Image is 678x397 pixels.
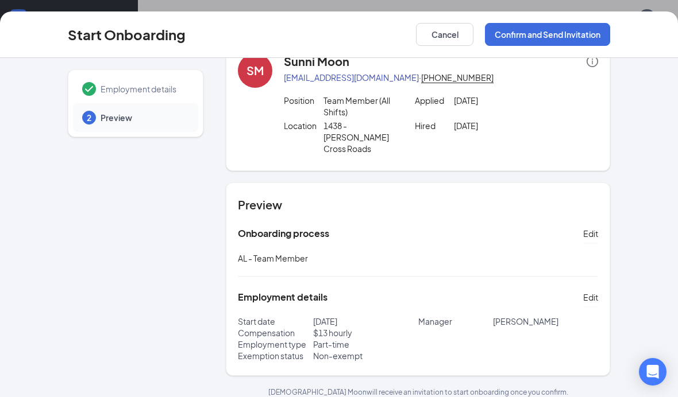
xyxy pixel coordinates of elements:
h3: Start Onboarding [68,25,186,44]
span: 2 [87,112,91,123]
p: [DATE] [454,120,533,131]
span: Preview [101,112,187,123]
p: [PERSON_NAME] [493,316,598,327]
svg: Checkmark [82,82,96,96]
p: Manager [418,316,494,327]
p: Compensation [238,327,313,338]
p: Start date [238,316,313,327]
span: AL - Team Member [238,253,308,263]
button: Edit [583,288,598,306]
div: Open Intercom Messenger [639,358,667,386]
h5: Employment details [238,291,328,303]
span: Edit [583,228,598,239]
p: Hired [415,120,454,131]
p: 1438 - [PERSON_NAME] Cross Roads [323,120,402,154]
p: [DATE] [313,316,418,327]
span: Employment details [101,83,187,95]
p: $ 13 hourly [313,327,418,338]
span: info-circle [587,56,598,67]
p: Team Member (All Shifts) [323,95,402,118]
div: SM [246,63,264,79]
a: [EMAIL_ADDRESS][DOMAIN_NAME] [284,72,419,83]
p: [DATE] [454,95,533,106]
p: Exemption status [238,350,313,361]
h5: Onboarding process [238,227,329,240]
p: Position [284,95,323,106]
h4: Sunni Moon [284,53,349,69]
p: Applied [415,95,454,106]
button: Edit [583,224,598,243]
button: Cancel [416,23,473,46]
p: Employment type [238,338,313,350]
button: Confirm and Send Invitation [485,23,610,46]
p: Location [284,120,323,131]
span: Edit [583,291,598,303]
p: Part-time [313,338,418,350]
h4: Preview [238,197,598,213]
p: [DEMOGRAPHIC_DATA] Moon will receive an invitation to start onboarding once you confirm. [226,387,610,397]
p: Non-exempt [313,350,418,361]
p: · [284,72,598,83]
